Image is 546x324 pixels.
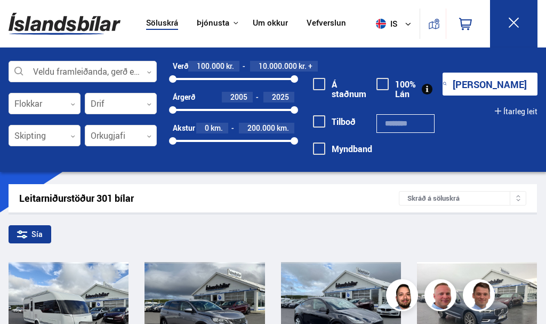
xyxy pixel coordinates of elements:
[277,124,289,132] span: km.
[211,124,223,132] span: km.
[226,62,234,70] span: kr.
[205,123,209,133] span: 0
[464,281,496,313] img: FbJEzSuNWCJXmdc-.webp
[9,225,51,243] div: Sía
[173,62,188,70] div: Verð
[372,19,398,29] span: is
[388,281,420,313] img: nhp88E3Fdnt1Opn2.png
[313,80,366,99] label: Á staðnum
[376,80,416,99] label: 100% Lán
[272,92,289,102] span: 2025
[197,18,229,28] button: Þjónusta
[313,117,356,127] label: Tilboð
[313,144,372,154] label: Myndband
[307,18,346,29] a: Vefverslun
[146,18,178,29] a: Söluskrá
[9,6,121,41] img: G0Ugv5HjCgRt.svg
[9,4,41,36] button: Open LiveChat chat widget
[173,93,195,101] div: Árgerð
[443,73,537,96] button: [PERSON_NAME]
[426,281,458,313] img: siFngHWaQ9KaOqBr.png
[399,191,526,206] div: Skráð á söluskrá
[495,107,537,116] button: Ítarleg leit
[372,8,420,39] button: is
[247,123,275,133] span: 200.000
[376,19,386,29] img: svg+xml;base64,PHN2ZyB4bWxucz0iaHR0cDovL3d3dy53My5vcmcvMjAwMC9zdmciIHdpZHRoPSI1MTIiIGhlaWdodD0iNT...
[259,61,297,71] span: 10.000.000
[230,92,247,102] span: 2005
[173,124,195,132] div: Akstur
[253,18,288,29] a: Um okkur
[197,61,224,71] span: 100.000
[19,193,399,204] div: Leitarniðurstöður 301 bílar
